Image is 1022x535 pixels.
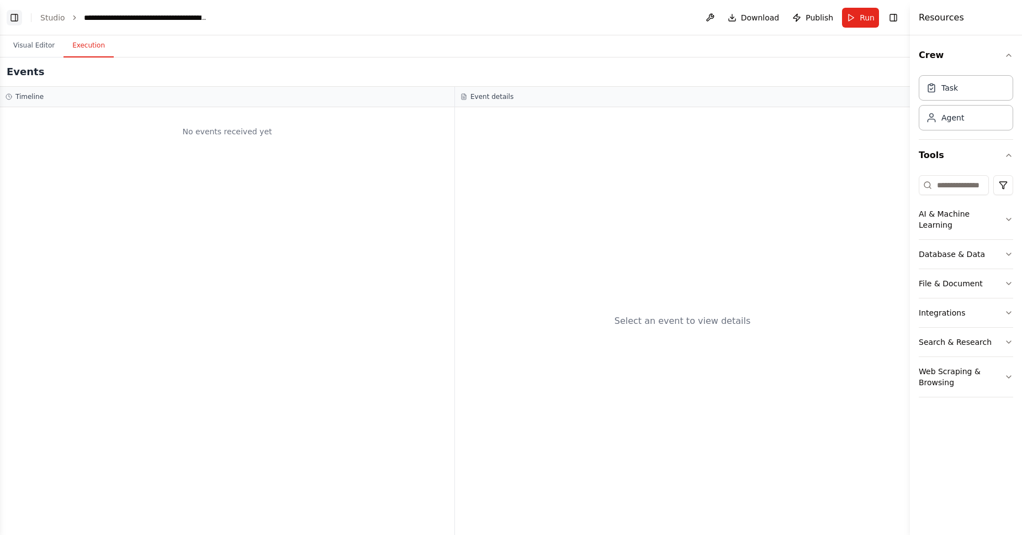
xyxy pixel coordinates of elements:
a: Studio [40,13,65,22]
div: Agent [941,112,964,123]
div: No events received yet [6,113,449,150]
button: Download [723,8,784,28]
button: Crew [919,40,1013,71]
button: Tools [919,140,1013,171]
h2: Events [7,64,44,80]
span: Run [860,12,875,23]
button: Hide right sidebar [886,10,901,25]
div: Crew [919,71,1013,139]
h3: Event details [470,92,513,101]
nav: breadcrumb [40,12,208,23]
button: Show left sidebar [7,10,22,25]
button: Publish [788,8,838,28]
button: AI & Machine Learning [919,200,1013,239]
span: Download [741,12,780,23]
button: Database & Data [919,240,1013,269]
button: Web Scraping & Browsing [919,357,1013,397]
h3: Timeline [15,92,44,101]
div: Tools [919,171,1013,406]
h4: Resources [919,11,964,24]
button: Integrations [919,298,1013,327]
div: Select an event to view details [615,314,751,328]
span: Publish [806,12,833,23]
button: Execution [63,34,114,57]
div: Task [941,82,958,93]
button: Visual Editor [4,34,63,57]
button: File & Document [919,269,1013,298]
button: Search & Research [919,328,1013,356]
button: Run [842,8,879,28]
